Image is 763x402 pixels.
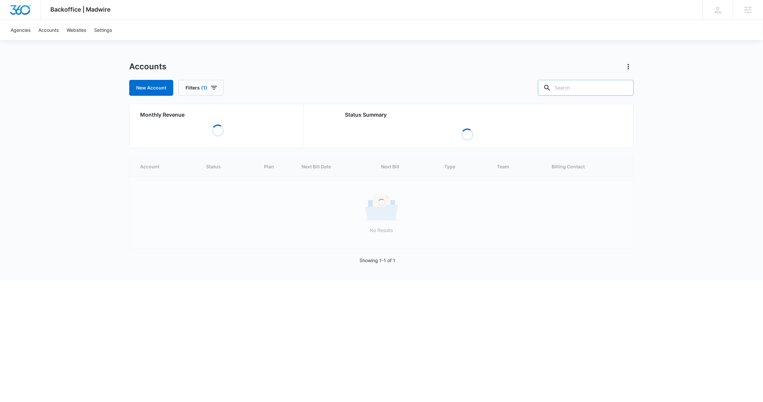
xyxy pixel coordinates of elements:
[51,6,111,13] span: Backoffice | Madwire
[538,80,634,96] input: Search
[129,62,166,72] h1: Accounts
[623,61,634,72] button: Actions
[179,80,224,96] button: Filters(1)
[360,257,396,264] p: Showing 1-1 of 1
[34,20,63,40] a: Accounts
[129,80,173,96] a: New Account
[7,20,34,40] a: Agencies
[201,86,207,90] span: (1)
[345,111,590,119] h2: Status Summary
[63,20,90,40] a: Websites
[90,20,116,40] a: Settings
[140,111,296,119] h2: Monthly Revenue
